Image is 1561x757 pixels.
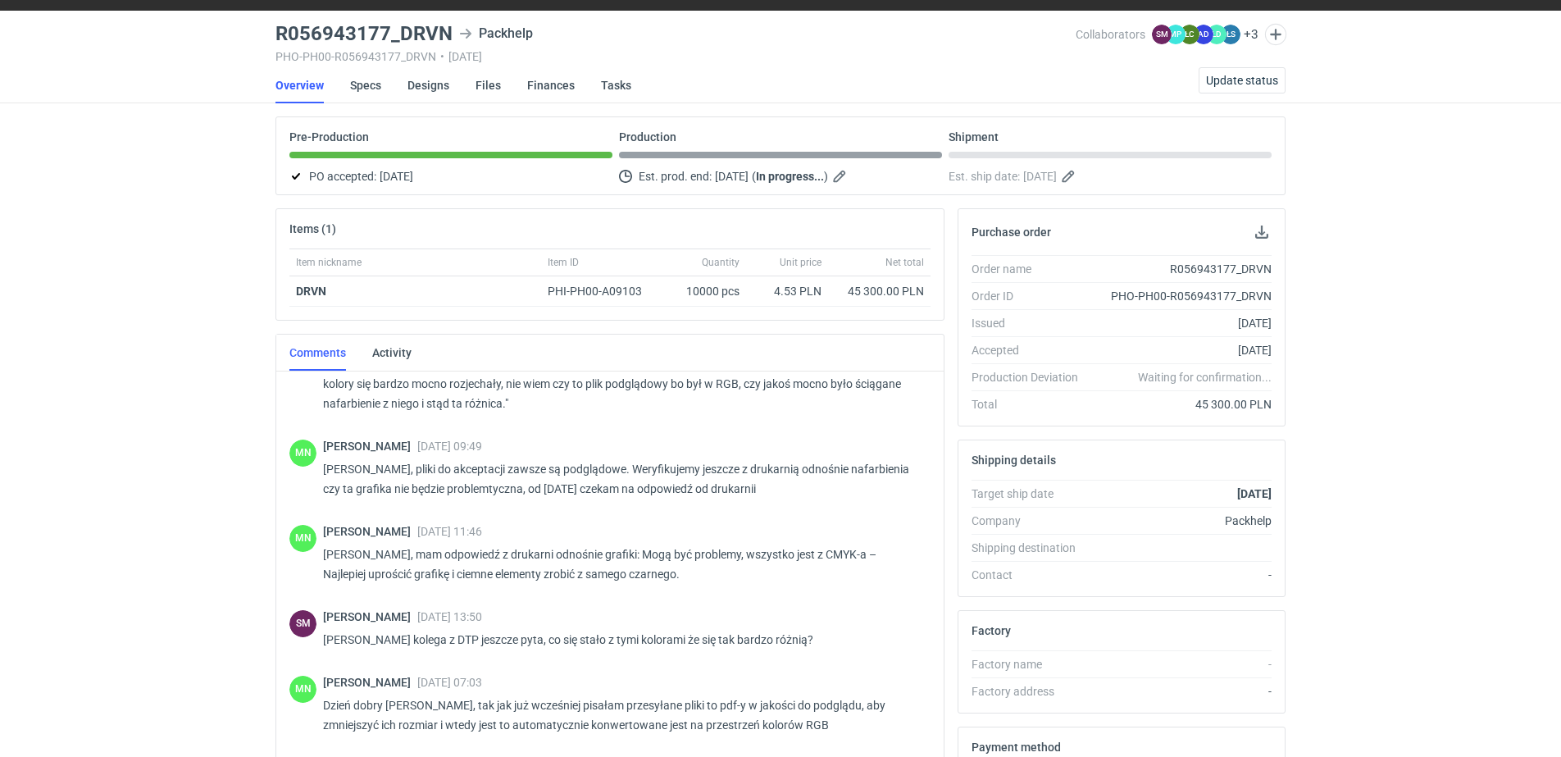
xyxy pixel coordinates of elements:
em: ( [752,170,756,183]
figcaption: ŁC [1180,25,1199,44]
span: [DATE] 09:49 [417,440,482,453]
span: [DATE] 13:50 [417,610,482,623]
div: Order name [972,261,1091,277]
div: PO accepted: [289,166,612,186]
span: [DATE] 11:46 [417,525,482,538]
span: Item ID [548,256,579,269]
span: [DATE] [715,166,749,186]
span: Collaborators [1076,28,1145,41]
span: Update status [1206,75,1278,86]
span: [PERSON_NAME] [323,440,417,453]
div: Factory name [972,656,1091,673]
div: Małgorzata Nowotna [289,440,316,467]
button: Download PO [1252,222,1272,242]
a: Overview [275,67,324,103]
p: [PERSON_NAME] kolega z DTP jeszcze pyta, co się stało z tymi kolorami że się tak bardzo różnią? [323,630,917,650]
h3: R056943177_DRVN [275,24,453,43]
figcaption: MN [289,440,316,467]
figcaption: MP [1166,25,1186,44]
div: 45 300.00 PLN [835,283,924,299]
div: R056943177_DRVN [1091,261,1272,277]
button: Edit estimated production end date [831,166,851,186]
button: Update status [1199,67,1286,93]
h2: Purchase order [972,226,1051,239]
button: Edit estimated shipping date [1060,166,1080,186]
a: Comments [289,335,346,371]
div: 10000 pcs [664,276,746,307]
span: Unit price [780,256,821,269]
div: Est. ship date: [949,166,1272,186]
button: Edit collaborators [1265,24,1286,45]
a: Tasks [601,67,631,103]
div: Factory address [972,683,1091,700]
div: Target ship date [972,486,1091,502]
p: [PERSON_NAME], pliki do akceptacji zawsze są podglądowe. Weryfikujemy jeszcze z drukarnią odnośni... [323,459,917,499]
p: Dzień dobry [PERSON_NAME], tak jak już wcześniej pisałam przesyłane pliki to pdf-y w jakości do p... [323,695,917,735]
span: [PERSON_NAME] [323,676,417,689]
div: Packhelp [459,24,533,43]
div: Sebastian Markut [289,610,316,637]
div: Małgorzata Nowotna [289,525,316,552]
div: Accepted [972,342,1091,358]
div: Shipping destination [972,540,1091,556]
a: DRVN [296,285,326,298]
a: Specs [350,67,381,103]
a: Finances [527,67,575,103]
div: PHI-PH00-A09103 [548,283,658,299]
span: • [440,50,444,63]
strong: [DATE] [1237,487,1272,500]
div: Production Deviation [972,369,1091,385]
strong: In progress... [756,170,824,183]
figcaption: ŁS [1221,25,1240,44]
div: Est. prod. end: [619,166,942,186]
span: Quantity [702,256,740,269]
div: 45 300.00 PLN [1091,396,1272,413]
p: Shipment [949,130,999,144]
span: [DATE] [380,166,413,186]
div: PHO-PH00-R056943177_DRVN [DATE] [275,50,1076,63]
div: [DATE] [1091,342,1272,358]
a: Files [476,67,501,103]
div: Małgorzata Nowotna [289,676,316,703]
h2: Factory [972,624,1011,637]
span: [DATE] 07:03 [417,676,482,689]
em: Waiting for confirmation... [1138,369,1272,385]
figcaption: SM [289,610,316,637]
span: [PERSON_NAME] [323,525,417,538]
div: Company [972,513,1091,529]
div: - [1091,683,1272,700]
button: +3 [1244,27,1258,42]
figcaption: MN [289,525,316,552]
div: Issued [972,315,1091,331]
div: - [1091,567,1272,583]
h2: Items (1) [289,222,336,235]
h2: Payment method [972,741,1061,754]
div: Order ID [972,288,1091,304]
p: Production [619,130,676,144]
div: Total [972,396,1091,413]
span: Item nickname [296,256,362,269]
figcaption: MN [289,676,316,703]
em: ) [824,170,828,183]
div: 4.53 PLN [753,283,821,299]
h2: Shipping details [972,454,1056,467]
div: [DATE] [1091,315,1272,331]
p: [PERSON_NAME], mam odpowiedź z drukarni odnośnie grafiki: Mogą być problemy, wszystko jest z CMYK... [323,545,917,584]
a: Designs [407,67,449,103]
p: Dzień dobry, kolega z DTP pyta czy tutaj w tych plikach to ta grafika jest tylko poglądowa? A dok... [323,354,917,413]
span: Net total [885,256,924,269]
div: - [1091,656,1272,673]
p: Pre-Production [289,130,369,144]
span: [DATE] [1023,166,1057,186]
div: Packhelp [1091,513,1272,529]
figcaption: AD [1194,25,1213,44]
figcaption: ŁD [1207,25,1226,44]
a: Activity [372,335,412,371]
figcaption: SM [1152,25,1172,44]
div: Contact [972,567,1091,583]
span: [PERSON_NAME] [323,610,417,623]
div: PHO-PH00-R056943177_DRVN [1091,288,1272,304]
